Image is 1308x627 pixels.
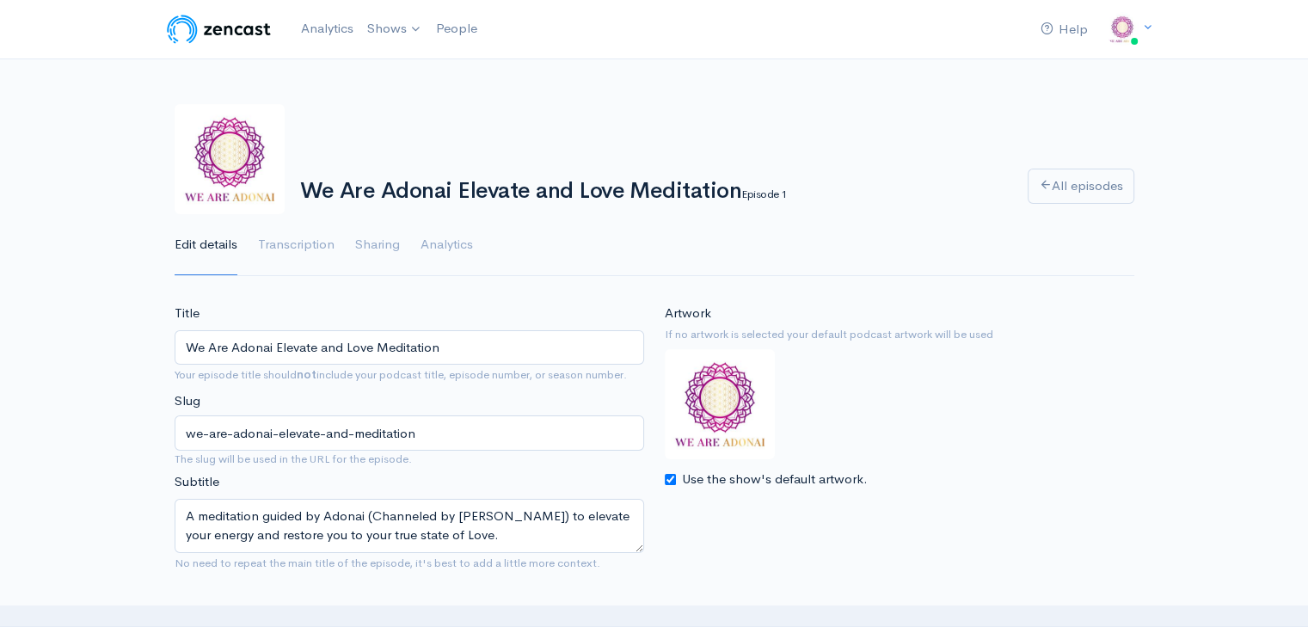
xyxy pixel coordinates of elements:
small: If no artwork is selected your default podcast artwork will be used [665,326,1134,343]
a: Shows [360,10,429,48]
label: Slug [175,391,200,411]
label: Subtitle [175,472,219,492]
small: Episode 1 [741,187,786,201]
a: Analytics [294,10,360,47]
a: Transcription [258,214,335,276]
label: Title [175,304,200,323]
small: The slug will be used in the URL for the episode. [175,451,644,468]
h1: We Are Adonai Elevate and Love Meditation [300,179,1007,204]
textarea: A meditation guided by Adonai (Channeled by [PERSON_NAME]) to elevate your energy and restore you... [175,499,644,553]
a: Help [1034,11,1095,48]
a: Edit details [175,214,237,276]
a: Analytics [421,214,473,276]
small: Your episode title should include your podcast title, episode number, or season number. [175,367,627,382]
input: title-of-episode [175,415,644,451]
small: No need to repeat the main title of the episode, it's best to add a little more context. [175,556,600,570]
input: What is the episode's title? [175,330,644,366]
img: ... [1105,12,1139,46]
a: People [429,10,484,47]
img: ZenCast Logo [164,12,273,46]
label: Use the show's default artwork. [682,470,868,489]
strong: not [297,367,316,382]
a: All episodes [1028,169,1134,204]
label: Artwork [665,304,711,323]
a: Sharing [355,214,400,276]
